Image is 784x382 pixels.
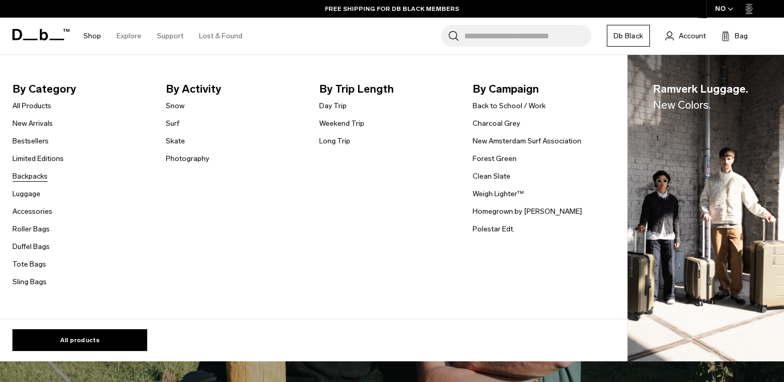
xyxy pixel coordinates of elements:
[166,153,209,164] a: Photography
[652,81,748,113] span: Ramverk Luggage.
[473,171,510,182] a: Clean Slate
[12,153,64,164] a: Limited Editions
[166,118,179,129] a: Surf
[12,81,149,97] span: By Category
[652,98,710,111] span: New Colors.
[12,259,46,270] a: Tote Bags
[473,100,546,111] a: Back to School / Work
[628,55,784,362] a: Ramverk Luggage.New Colors. Db
[12,136,49,146] a: Bestsellers
[12,100,51,111] a: All Products
[199,18,243,54] a: Lost & Found
[12,206,52,217] a: Accessories
[76,18,250,54] nav: Main Navigation
[319,136,350,146] a: Long Trip
[83,18,101,54] a: Shop
[12,329,147,351] a: All products
[735,31,748,41] span: Bag
[679,31,706,41] span: Account
[325,4,459,13] a: FREE SHIPPING FOR DB BLACK MEMBERS
[473,118,520,129] a: Charcoal Grey
[319,100,347,111] a: Day Trip
[157,18,183,54] a: Support
[473,188,524,199] a: Weigh Lighter™
[166,136,185,146] a: Skate
[166,81,303,97] span: By Activity
[12,118,53,129] a: New Arrivals
[12,171,48,182] a: Backpacks
[607,25,650,47] a: Db Black
[473,81,609,97] span: By Campaign
[473,153,517,164] a: Forest Green
[12,276,47,287] a: Sling Bags
[166,100,184,111] a: Snow
[665,30,706,42] a: Account
[721,30,748,42] button: Bag
[12,188,40,199] a: Luggage
[473,206,582,217] a: Homegrown by [PERSON_NAME]
[319,81,456,97] span: By Trip Length
[319,118,364,129] a: Weekend Trip
[12,241,50,252] a: Duffel Bags
[473,136,581,146] a: New Amsterdam Surf Association
[473,224,515,234] a: Polestar Edt.
[12,224,50,234] a: Roller Bags
[628,55,784,362] img: Db
[117,18,141,54] a: Explore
